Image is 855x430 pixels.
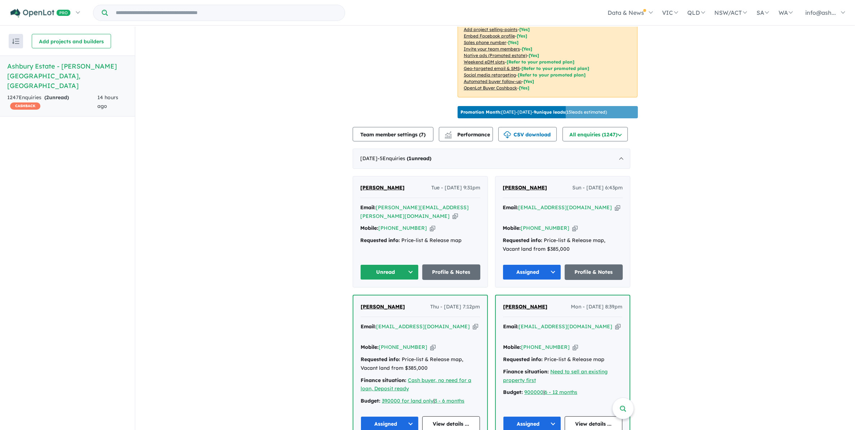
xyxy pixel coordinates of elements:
[10,102,40,110] span: CASHBACK
[503,264,561,280] button: Assigned
[422,264,481,280] a: Profile & Notes
[361,303,405,311] a: [PERSON_NAME]
[445,131,451,135] img: line-chart.svg
[504,131,511,139] img: download icon
[572,184,623,192] span: Sun - [DATE] 6:43pm
[445,134,452,139] img: bar-chart.svg
[503,388,622,397] div: |
[503,237,542,243] strong: Requested info:
[521,225,569,231] a: [PHONE_NUMBER]
[361,323,376,330] strong: Email:
[519,85,529,91] span: [Yes]
[378,155,431,162] span: - 5 Enquir ies
[518,204,612,211] a: [EMAIL_ADDRESS][DOMAIN_NAME]
[430,224,435,232] button: Copy
[503,323,519,330] strong: Email:
[360,184,405,192] a: [PERSON_NAME]
[97,94,118,109] span: 14 hours ago
[464,66,520,71] u: Geo-targeted email & SMS
[378,225,427,231] a: [PHONE_NUMBER]
[529,53,539,58] span: [Yes]
[473,323,478,330] button: Copy
[615,323,621,330] button: Copy
[503,368,549,375] strong: Finance situation:
[464,85,517,91] u: OpenLot Buyer Cashback
[32,34,111,48] button: Add projects and builders
[361,303,405,310] span: [PERSON_NAME]
[507,59,574,65] span: [Refer to your promoted plan]
[503,303,547,311] a: [PERSON_NAME]
[503,356,543,363] strong: Requested info:
[503,355,622,364] div: Price-list & Release map
[431,184,480,192] span: Tue - [DATE] 9:31pm
[460,109,501,115] b: Promotion Month:
[534,109,565,115] b: 9 unique leads
[360,264,419,280] button: Unread
[517,33,527,39] span: [ Yes ]
[572,224,578,232] button: Copy
[361,377,471,392] a: Cash buyer, no need for a loan, Deposit ready
[446,131,490,138] span: Performance
[464,59,505,65] u: Weekend eDM slots
[805,9,836,16] span: info@ash...
[376,323,470,330] a: [EMAIL_ADDRESS][DOMAIN_NAME]
[545,389,577,395] a: 6 - 12 months
[361,397,480,405] div: |
[460,109,607,115] p: [DATE] - [DATE] - ( 15 leads estimated)
[464,40,506,45] u: Sales phone number
[503,303,547,310] span: [PERSON_NAME]
[524,389,543,395] a: 900000
[503,225,521,231] strong: Mobile:
[360,237,400,243] strong: Requested info:
[44,94,69,101] strong: ( unread)
[519,27,530,32] span: [ Yes ]
[407,155,431,162] strong: ( unread)
[503,204,518,211] strong: Email:
[524,79,534,84] span: [Yes]
[464,27,517,32] u: Add project selling-points
[361,377,406,383] strong: Finance situation:
[573,343,578,351] button: Copy
[464,53,527,58] u: Native ads (Promoted estate)
[503,344,521,350] strong: Mobile:
[360,204,469,219] a: [PERSON_NAME][EMAIL_ADDRESS][PERSON_NAME][DOMAIN_NAME]
[464,33,515,39] u: Embed Facebook profile
[360,236,480,245] div: Price-list & Release map
[571,303,622,311] span: Mon - [DATE] 8:39pm
[10,9,71,18] img: Openlot PRO Logo White
[361,398,380,404] strong: Budget:
[353,127,433,141] button: Team member settings (7)
[503,184,547,191] span: [PERSON_NAME]
[409,155,411,162] span: 1
[464,46,520,52] u: Invite your team members
[615,204,620,211] button: Copy
[430,303,480,311] span: Thu - [DATE] 7:12pm
[382,398,433,404] a: 390000 for land only
[518,72,586,78] span: [Refer to your promoted plan]
[360,225,378,231] strong: Mobile:
[360,204,376,211] strong: Email:
[421,131,424,138] span: 7
[353,149,630,169] div: [DATE]
[503,389,523,395] strong: Budget:
[7,93,97,111] div: 1247 Enquir ies
[521,344,570,350] a: [PHONE_NUMBER]
[498,127,557,141] button: CSV download
[519,323,612,330] a: [EMAIL_ADDRESS][DOMAIN_NAME]
[439,127,493,141] button: Performance
[503,368,608,383] a: Need to sell an existing property first
[430,343,436,351] button: Copy
[565,264,623,280] a: Profile & Notes
[521,66,589,71] span: [Refer to your promoted plan]
[12,39,19,44] img: sort.svg
[361,344,379,350] strong: Mobile:
[503,236,623,254] div: Price-list & Release map, Vacant land from $385,000
[453,212,458,220] button: Copy
[46,94,49,101] span: 2
[435,398,464,404] a: 3 - 6 months
[522,46,532,52] span: [ Yes ]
